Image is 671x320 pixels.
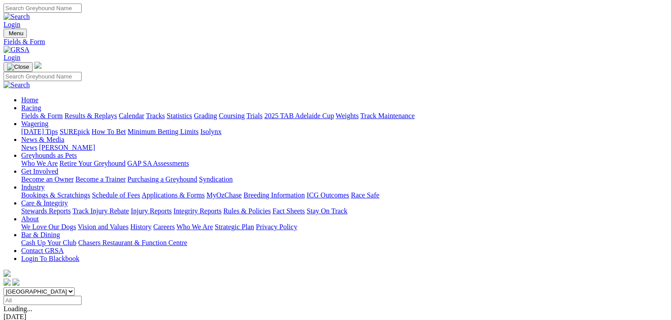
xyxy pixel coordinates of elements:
a: Grading [194,112,217,119]
img: Close [7,63,29,71]
a: Become a Trainer [75,175,126,183]
a: Strategic Plan [215,223,254,231]
a: Breeding Information [244,191,305,199]
a: Results & Replays [64,112,117,119]
input: Search [4,72,82,81]
a: Become an Owner [21,175,74,183]
a: Fields & Form [21,112,63,119]
div: Racing [21,112,667,120]
a: Purchasing a Greyhound [127,175,197,183]
a: Login [4,21,20,28]
a: GAP SA Assessments [127,160,189,167]
div: News & Media [21,144,667,152]
a: Weights [336,112,359,119]
div: Wagering [21,128,667,136]
a: Coursing [219,112,245,119]
a: History [130,223,151,231]
a: Track Injury Rebate [72,207,129,215]
a: Care & Integrity [21,199,68,207]
a: Applications & Forms [142,191,205,199]
img: Search [4,13,30,21]
a: About [21,215,39,223]
a: Track Maintenance [360,112,415,119]
a: Greyhounds as Pets [21,152,77,159]
a: Stewards Reports [21,207,71,215]
a: Tracks [146,112,165,119]
div: Get Involved [21,175,667,183]
a: Chasers Restaurant & Function Centre [78,239,187,246]
a: ICG Outcomes [307,191,349,199]
input: Select date [4,296,82,305]
a: Racing [21,104,41,112]
input: Search [4,4,82,13]
a: Race Safe [351,191,379,199]
div: Greyhounds as Pets [21,160,667,167]
button: Toggle navigation [4,29,27,38]
a: Who We Are [21,160,58,167]
a: [PERSON_NAME] [39,144,95,151]
a: Fact Sheets [273,207,305,215]
a: Schedule of Fees [92,191,140,199]
a: Contact GRSA [21,247,64,254]
a: Minimum Betting Limits [127,128,199,135]
a: Wagering [21,120,49,127]
a: Login To Blackbook [21,255,79,262]
a: SUREpick [60,128,90,135]
span: Loading... [4,305,32,313]
div: About [21,223,667,231]
a: News [21,144,37,151]
a: Industry [21,183,45,191]
img: GRSA [4,46,30,54]
img: logo-grsa-white.png [4,270,11,277]
img: Search [4,81,30,89]
a: Integrity Reports [173,207,221,215]
a: Statistics [167,112,192,119]
a: Who We Are [176,223,213,231]
img: facebook.svg [4,279,11,286]
a: Stay On Track [307,207,347,215]
a: Calendar [119,112,144,119]
a: [DATE] Tips [21,128,58,135]
a: Isolynx [200,128,221,135]
a: Login [4,54,20,61]
a: Cash Up Your Club [21,239,76,246]
a: Trials [246,112,262,119]
a: Injury Reports [131,207,172,215]
a: Syndication [199,175,232,183]
a: Vision and Values [78,223,128,231]
button: Toggle navigation [4,62,33,72]
a: Fields & Form [4,38,667,46]
a: MyOzChase [206,191,242,199]
a: Get Involved [21,167,58,175]
a: Rules & Policies [223,207,271,215]
div: Industry [21,191,667,199]
a: Retire Your Greyhound [60,160,126,167]
a: News & Media [21,136,64,143]
img: logo-grsa-white.png [34,62,41,69]
a: Bar & Dining [21,231,60,238]
a: Careers [153,223,175,231]
a: Home [21,96,38,104]
a: We Love Our Dogs [21,223,76,231]
a: How To Bet [92,128,126,135]
a: Bookings & Scratchings [21,191,90,199]
img: twitter.svg [12,279,19,286]
div: Care & Integrity [21,207,667,215]
a: 2025 TAB Adelaide Cup [264,112,334,119]
a: Privacy Policy [256,223,297,231]
div: Bar & Dining [21,239,667,247]
span: Menu [9,30,23,37]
